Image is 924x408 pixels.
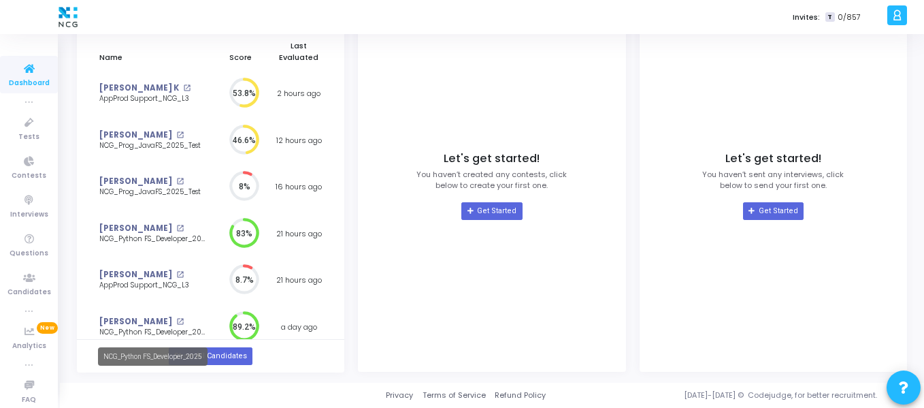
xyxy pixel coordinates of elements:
[270,257,328,304] td: 21 hours ago
[22,394,36,406] span: FAQ
[176,318,184,326] mat-icon: open_in_new
[825,12,834,22] span: T
[546,390,907,401] div: [DATE]-[DATE] © Codejudge, for better recruitment.
[10,248,48,260] span: Questions
[183,84,191,92] mat-icon: open_in_new
[270,163,328,210] td: 16 hours ago
[386,390,413,401] a: Privacy
[461,202,522,220] a: Get Started
[495,390,546,401] a: Refund Policy
[211,33,270,70] th: Score
[99,316,172,328] a: [PERSON_NAME]
[743,202,804,220] a: Get Started
[99,187,205,198] div: NCG_Prog_JavaFS_2025_Test
[270,210,328,257] td: 21 hours ago
[94,33,211,70] th: Name
[838,12,861,23] span: 0/857
[99,129,172,141] a: [PERSON_NAME]
[270,33,328,70] th: Last Evaluated
[176,225,184,232] mat-icon: open_in_new
[37,322,58,334] span: New
[793,12,820,23] label: Invites:
[55,3,81,31] img: logo
[99,269,172,281] a: [PERSON_NAME]
[270,70,328,117] td: 2 hours ago
[176,178,184,185] mat-icon: open_in_new
[423,390,486,401] a: Terms of Service
[99,94,205,104] div: AppProd Support_NCG_L3
[99,223,172,234] a: [PERSON_NAME]
[99,176,172,187] a: [PERSON_NAME]
[725,152,821,166] h4: Let's get started!
[99,82,179,94] a: [PERSON_NAME] K
[18,131,39,143] span: Tests
[12,170,46,182] span: Contests
[176,271,184,279] mat-icon: open_in_new
[702,169,844,191] p: You haven’t sent any interviews, click below to send your first one.
[10,209,48,221] span: Interviews
[99,281,205,291] div: AppProd Support_NCG_L3
[270,304,328,351] td: a day ago
[9,78,50,89] span: Dashboard
[7,287,51,298] span: Candidates
[99,328,205,338] div: NCG_Python FS_Developer_2025
[416,169,567,191] p: You haven’t created any contests, click below to create your first one.
[99,234,205,245] div: NCG_Python FS_Developer_2025
[98,347,208,366] div: NCG_Python FS_Developer_2025
[99,141,205,151] div: NCG_Prog_JavaFS_2025_Test
[270,117,328,164] td: 12 hours ago
[444,152,540,166] h4: Let's get started!
[12,341,46,352] span: Analytics
[176,131,184,139] mat-icon: open_in_new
